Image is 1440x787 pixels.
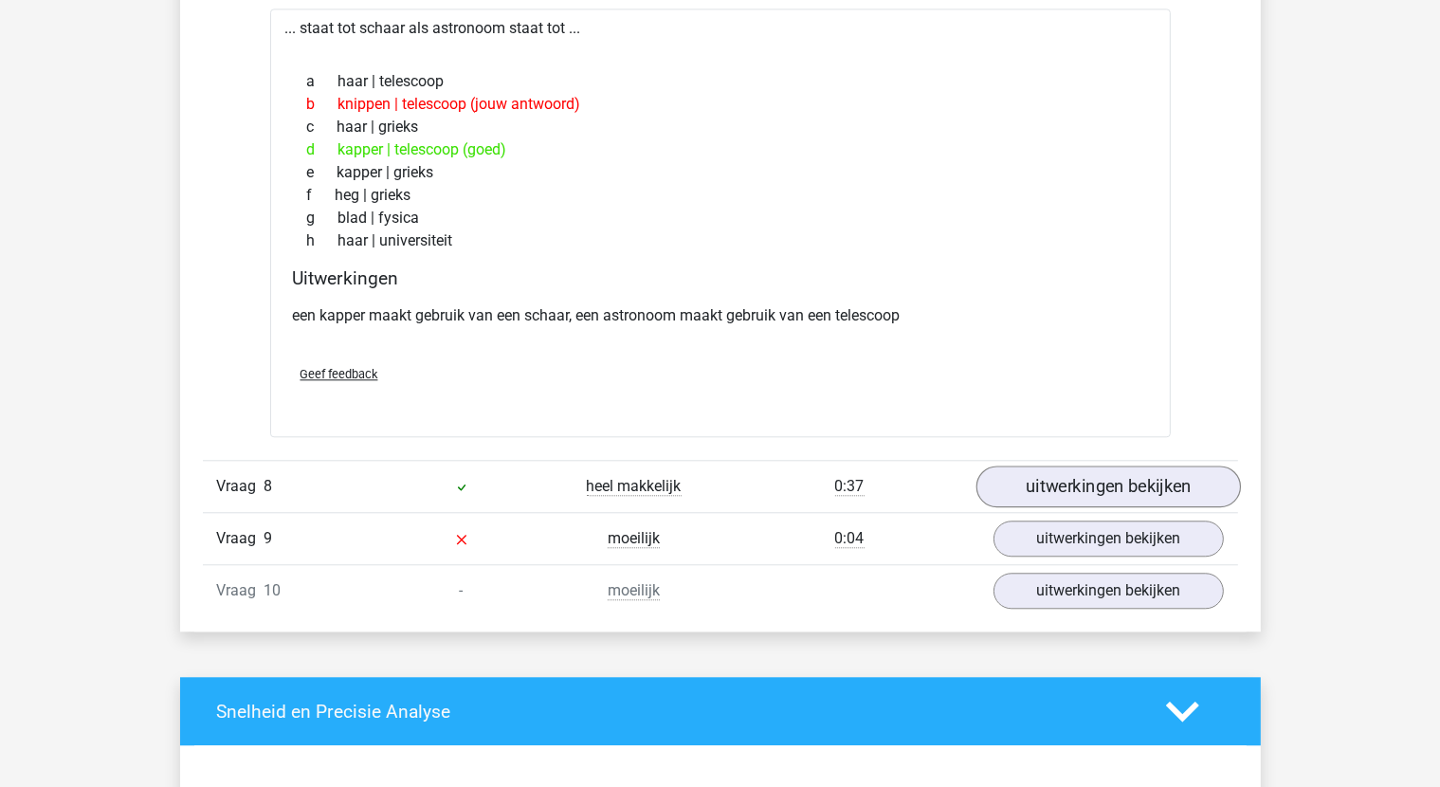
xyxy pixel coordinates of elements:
a: uitwerkingen bekijken [993,521,1224,557]
span: g [307,207,338,229]
span: 9 [264,529,273,547]
a: uitwerkingen bekijken [993,573,1224,609]
span: 0:04 [835,529,865,548]
span: heel makkelijk [587,477,682,496]
span: moeilijk [608,581,660,600]
div: haar | grieks [293,116,1148,138]
h4: Snelheid en Precisie Analyse [217,701,1138,723]
div: kapper | grieks [293,161,1148,184]
div: ... staat tot schaar als astronoom staat tot ... [270,9,1171,437]
div: haar | telescoop [293,70,1148,93]
div: heg | grieks [293,184,1148,207]
span: Geef feedback [301,367,378,381]
span: d [307,138,338,161]
div: blad | fysica [293,207,1148,229]
span: f [307,184,336,207]
a: uitwerkingen bekijken [975,467,1240,508]
div: haar | universiteit [293,229,1148,252]
span: b [307,93,338,116]
span: a [307,70,338,93]
span: Vraag [217,527,264,550]
span: h [307,229,338,252]
div: - [375,579,548,602]
div: kapper | telescoop (goed) [293,138,1148,161]
span: 0:37 [835,477,865,496]
p: een kapper maakt gebruik van een schaar, een astronoom maakt gebruik van een telescoop [293,304,1148,327]
span: c [307,116,337,138]
span: moeilijk [608,529,660,548]
div: knippen | telescoop (jouw antwoord) [293,93,1148,116]
span: Vraag [217,579,264,602]
span: Vraag [217,475,264,498]
span: 8 [264,477,273,495]
h4: Uitwerkingen [293,267,1148,289]
span: 10 [264,581,282,599]
span: e [307,161,337,184]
